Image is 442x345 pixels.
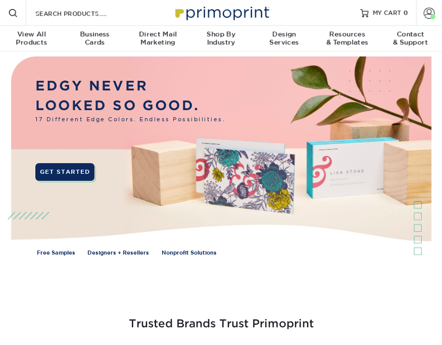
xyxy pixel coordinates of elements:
span: Resources [316,30,379,38]
span: 17 Different Edge Colors. Endless Possibilities. [35,116,225,124]
a: Contact& Support [379,26,442,53]
p: LOOKED SO GOOD. [35,95,225,115]
a: Nonprofit Solutions [162,249,217,257]
span: Business [63,30,126,38]
a: Resources& Templates [316,26,379,53]
h3: Trusted Brands Trust Primoprint [8,293,434,342]
div: Services [253,30,316,46]
div: Industry [189,30,253,46]
p: EDGY NEVER [35,76,225,95]
span: MY CART [373,9,402,17]
img: Primoprint [171,2,272,23]
span: Shop By [189,30,253,38]
a: DesignServices [253,26,316,53]
span: Contact [379,30,442,38]
span: 0 [404,9,408,16]
span: Direct Mail [126,30,189,38]
a: BusinessCards [63,26,126,53]
a: GET STARTED [35,163,94,181]
input: SEARCH PRODUCTS..... [34,7,133,19]
span: Design [253,30,316,38]
div: & Templates [316,30,379,46]
div: & Support [379,30,442,46]
a: Direct MailMarketing [126,26,189,53]
div: Cards [63,30,126,46]
div: Marketing [126,30,189,46]
a: Free Samples [37,249,75,257]
a: Designers + Resellers [87,249,149,257]
a: Shop ByIndustry [189,26,253,53]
